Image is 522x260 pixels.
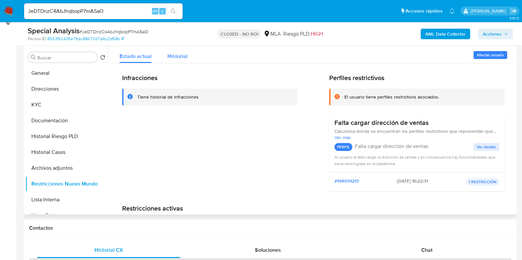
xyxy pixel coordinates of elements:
[25,65,108,81] button: General
[25,129,108,144] button: Historial Riesgo PLD
[25,97,108,113] button: KYC
[425,29,466,39] b: AML Data Collector
[218,29,261,39] p: CLOSED - NO ROI
[161,8,163,14] span: s
[100,55,105,62] button: Volver al orden por defecto
[47,36,124,42] a: 8553f92436e7fbbc88670d7d4b2bf58b
[24,7,183,15] input: Buscar usuario o caso...
[31,55,36,60] button: Buscar
[25,208,108,223] button: Listas Externas
[25,160,108,176] button: Archivos adjuntos
[153,8,158,14] span: Alt
[28,25,80,36] b: Special Analysis
[263,30,280,38] div: MLA
[449,8,455,14] a: Notificaciones
[421,246,433,254] span: Chat
[28,36,46,42] b: Person ID
[25,81,108,97] button: Direcciones
[94,246,123,254] span: Historial CX
[421,29,470,39] button: AML Data Collector
[478,29,513,39] button: Acciones
[25,176,108,192] button: Restricciones Nuevo Mundo
[25,192,108,208] button: Lista Interna
[483,29,502,39] span: Acciones
[29,225,511,231] h1: Contactos
[255,246,281,254] span: Soluciones
[470,8,508,14] p: ignacio.bagnardi@mercadolibre.com
[25,144,108,160] button: Historial Casos
[37,55,95,61] input: Buscar
[80,28,148,35] span: # JeDTDnzC4AbJhqbopP7mASaO
[405,8,442,14] span: Accesos rápidos
[510,8,517,14] a: Salir
[283,30,323,38] span: Riesgo PLD:
[509,15,519,21] span: 3.151.0
[310,30,323,38] span: HIGH
[25,113,108,129] button: Documentación
[166,7,180,16] button: search-icon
